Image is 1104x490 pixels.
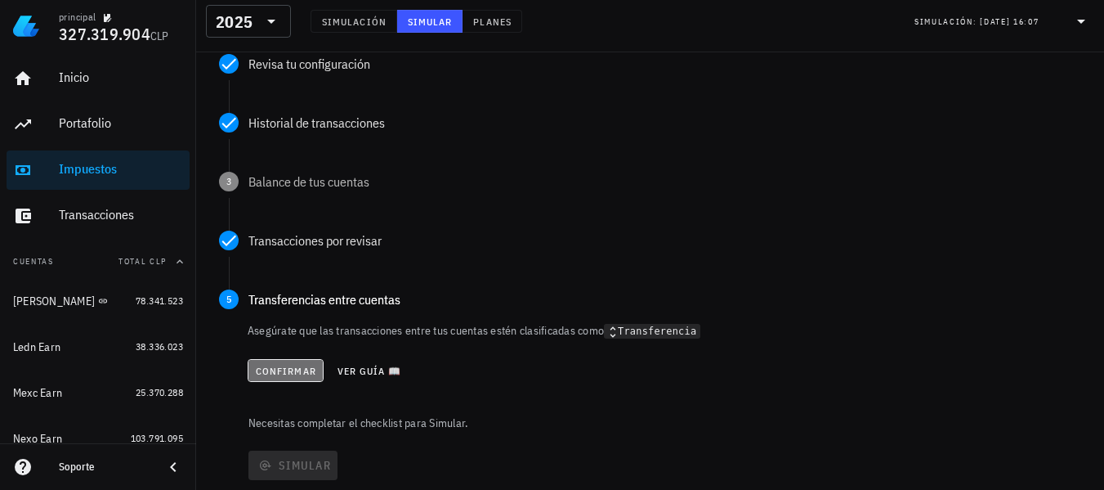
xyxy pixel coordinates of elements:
[245,415,1094,431] p: Necesitas completar el checklist para Simular.
[7,105,190,144] a: Portafolio
[59,461,150,474] div: Soporte
[7,373,190,412] a: Mexc Earn 25.370.288
[472,16,512,28] span: Planes
[407,16,453,28] span: Simular
[13,386,62,400] div: Mexc Earn
[7,327,190,366] a: Ledn Earn 38.336.023
[59,70,183,85] div: Inicio
[914,11,980,32] div: Simulación:
[980,14,1039,30] div: [DATE] 16:07
[604,324,700,339] code: Transferencia
[248,57,1081,70] div: Revisa tu configuración
[59,11,96,24] div: principal
[7,419,190,458] a: Nexo Earn 103.791.095
[150,29,169,43] span: CLP
[7,59,190,98] a: Inicio
[13,13,39,39] img: LedgiFi
[7,281,190,321] a: [PERSON_NAME] 78.341.523
[7,242,190,281] button: CuentasTotal CLP
[216,14,253,30] div: 2025
[397,10,463,33] button: Simular
[248,293,1081,306] div: Transferencias entre cuentas
[13,340,60,354] div: Ledn Earn
[463,10,522,33] button: Planes
[136,386,183,398] span: 25.370.288
[219,290,239,309] span: 5
[13,294,95,308] div: [PERSON_NAME]
[905,6,1101,37] div: Simulación:[DATE] 16:07
[131,432,183,444] span: 103.791.095
[7,151,190,190] a: Impuestos
[248,322,1081,339] p: Asegúrate que las transacciones entre tus cuentas estén clasificadas como
[59,207,183,223] div: Transacciones
[248,359,324,382] button: Confirmar
[311,10,397,33] button: Simulación
[206,5,291,38] div: 2025
[248,116,1081,129] div: Historial de transacciones
[59,115,183,131] div: Portafolio
[337,365,402,377] span: Ver guía 📖
[219,172,239,191] span: 3
[118,256,167,267] span: Total CLP
[59,23,150,45] span: 327.319.904
[59,161,183,177] div: Impuestos
[330,359,409,382] button: Ver guía 📖
[7,196,190,236] a: Transacciones
[248,234,1081,247] div: Transacciones por revisar
[136,340,183,353] span: 38.336.023
[321,16,387,28] span: Simulación
[13,432,62,446] div: Nexo Earn
[255,365,316,377] span: Confirmar
[136,294,183,307] span: 78.341.523
[248,175,1081,188] div: Balance de tus cuentas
